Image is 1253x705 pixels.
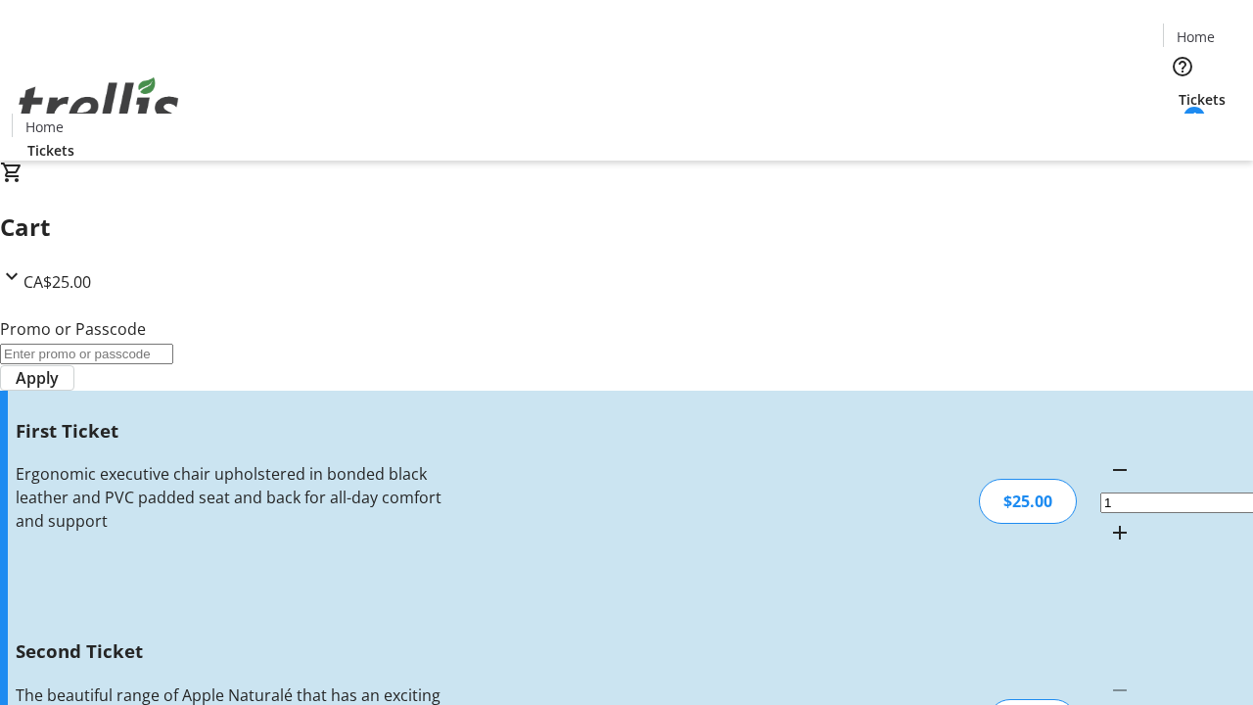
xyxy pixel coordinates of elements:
[1163,110,1202,149] button: Cart
[25,117,64,137] span: Home
[27,140,74,161] span: Tickets
[23,271,91,293] span: CA$25.00
[16,462,443,533] div: Ergonomic executive chair upholstered in bonded black leather and PVC padded seat and back for al...
[16,366,59,390] span: Apply
[979,479,1077,524] div: $25.00
[1164,26,1227,47] a: Home
[16,417,443,445] h3: First Ticket
[1163,89,1241,110] a: Tickets
[12,140,90,161] a: Tickets
[1177,26,1215,47] span: Home
[16,637,443,665] h3: Second Ticket
[13,117,75,137] a: Home
[1163,47,1202,86] button: Help
[1100,513,1139,552] button: Increment by one
[1179,89,1226,110] span: Tickets
[12,56,186,154] img: Orient E2E Organization SeylOnxuSj's Logo
[1100,450,1139,490] button: Decrement by one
